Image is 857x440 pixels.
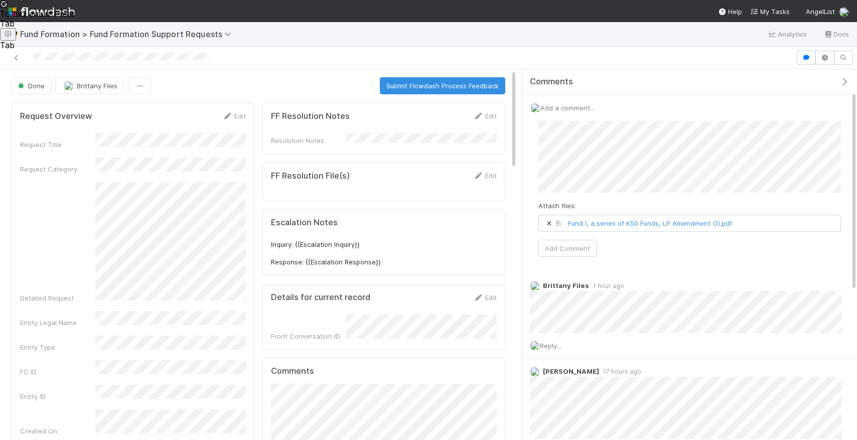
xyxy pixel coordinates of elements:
label: Attach files: [538,201,576,211]
h5: Details for current record [271,292,370,303]
p: Response: {{Escalation Response}} [271,257,497,267]
img: avatar_ac990a78-52d7-40f8-b1fe-cbbd1cda261e.png [530,341,540,351]
a: Edit [473,172,497,180]
div: Created On [20,426,95,436]
h5: Escalation Notes [271,218,497,228]
button: Add Comment [538,240,597,257]
img: avatar_15e23c35-4711-4c0d-85f4-3400723cad14.png [530,281,540,291]
div: Request Category [20,164,95,174]
h5: FF Resolution Notes [271,111,350,121]
h5: Comments [271,366,497,376]
div: Entity ID [20,391,95,401]
a: Fund I, a series of K50 Funds, LP Amendment (1).pdf [568,219,732,227]
span: Add a comment... [540,104,595,112]
a: Edit [473,294,497,302]
p: Inquiry: {{Escalation Inquiry}} [271,240,497,250]
span: 17 hours ago [599,368,641,375]
div: Entity Legal Name [20,318,95,328]
span: Comments [530,77,573,87]
h5: FF Resolution File(s) [271,171,350,181]
div: FC ID [20,367,95,377]
div: Front Conversation ID [271,331,346,341]
div: Entity Type [20,342,95,352]
span: 1 hour ago [589,282,624,289]
h5: Request Overview [20,111,92,121]
span: Brittany Files [543,281,589,289]
img: avatar_b467e446-68e1-4310-82a7-76c532dc3f4b.png [530,367,540,377]
img: avatar_ac990a78-52d7-40f8-b1fe-cbbd1cda261e.png [530,103,540,113]
div: Resolution Notes [271,135,346,145]
div: Detailed Request [20,293,95,303]
a: Edit [473,112,497,120]
span: Reply... [540,342,561,350]
a: Edit [222,112,246,120]
span: [PERSON_NAME] [543,367,599,375]
button: Submit Flowdash Process Feedback [380,77,505,94]
div: Request Title [20,139,95,150]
